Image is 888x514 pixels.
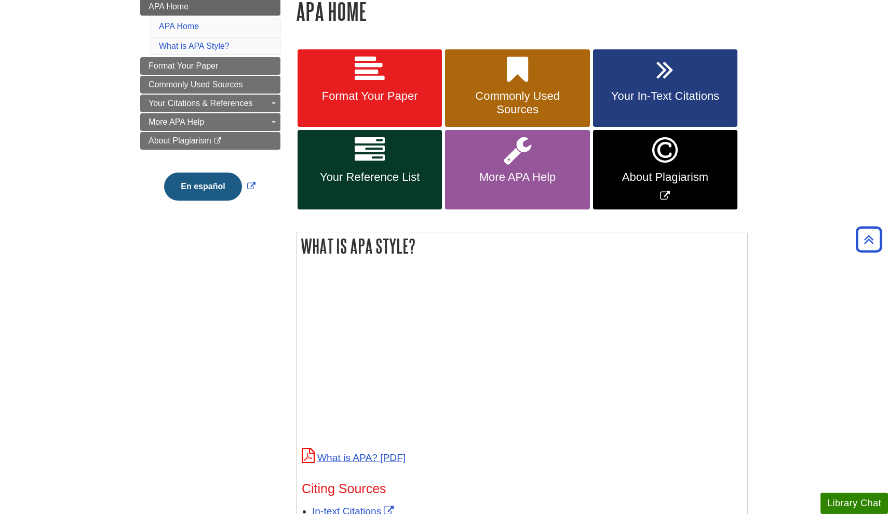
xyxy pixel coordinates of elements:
[140,113,280,131] a: More APA Help
[445,130,589,209] a: More APA Help
[302,452,406,463] a: What is APA?
[149,117,204,126] span: More APA Help
[302,481,742,496] h3: Citing Sources
[601,170,730,184] span: About Plagiarism
[302,275,593,439] iframe: What is APA?
[140,95,280,112] a: Your Citations & References
[593,130,737,209] a: Link opens in new window
[213,138,222,144] i: This link opens in a new window
[162,182,258,191] a: Link opens in new window
[149,80,243,89] span: Commonly Used Sources
[445,49,589,127] a: Commonly Used Sources
[593,49,737,127] a: Your In-Text Citations
[453,89,582,116] span: Commonly Used Sources
[149,99,252,108] span: Your Citations & References
[298,130,442,209] a: Your Reference List
[298,49,442,127] a: Format Your Paper
[305,170,434,184] span: Your Reference List
[164,173,241,201] button: En español
[140,132,280,150] a: About Plagiarism
[601,89,730,103] span: Your In-Text Citations
[140,76,280,94] a: Commonly Used Sources
[159,42,230,50] a: What is APA Style?
[149,136,211,145] span: About Plagiarism
[852,232,885,246] a: Back to Top
[149,2,189,11] span: APA Home
[453,170,582,184] span: More APA Help
[297,232,747,260] h2: What is APA Style?
[820,493,888,514] button: Library Chat
[305,89,434,103] span: Format Your Paper
[159,22,199,31] a: APA Home
[140,57,280,75] a: Format Your Paper
[149,61,218,70] span: Format Your Paper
